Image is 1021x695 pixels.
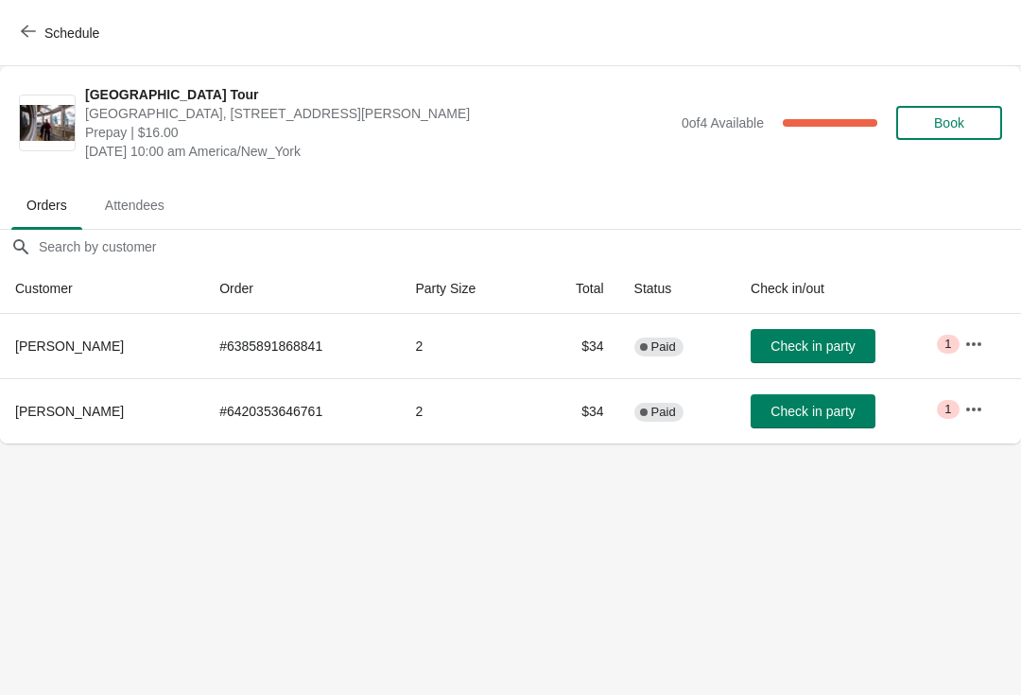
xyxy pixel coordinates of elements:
span: Check in party [770,404,855,419]
span: 1 [944,337,951,352]
button: Check in party [751,394,875,428]
span: Attendees [90,188,180,222]
span: [PERSON_NAME] [15,339,124,354]
span: Book [934,115,964,130]
td: # 6385891868841 [204,314,400,378]
span: Paid [651,339,676,355]
th: Check in/out [735,264,949,314]
span: [GEOGRAPHIC_DATA], [STREET_ADDRESS][PERSON_NAME] [85,104,672,123]
span: Orders [11,188,82,222]
button: Check in party [751,329,875,363]
span: 1 [944,402,951,417]
input: Search by customer [38,230,1021,264]
td: 2 [400,378,533,443]
th: Total [533,264,618,314]
button: Book [896,106,1002,140]
img: City Hall Tower Tour [20,105,75,142]
span: 0 of 4 Available [682,115,764,130]
td: # 6420353646761 [204,378,400,443]
span: [PERSON_NAME] [15,404,124,419]
span: Prepay | $16.00 [85,123,672,142]
span: [GEOGRAPHIC_DATA] Tour [85,85,672,104]
th: Order [204,264,400,314]
span: Paid [651,405,676,420]
td: 2 [400,314,533,378]
th: Status [619,264,735,314]
span: Schedule [44,26,99,41]
button: Schedule [9,16,114,50]
span: Check in party [770,339,855,354]
th: Party Size [400,264,533,314]
td: $34 [533,378,618,443]
td: $34 [533,314,618,378]
span: [DATE] 10:00 am America/New_York [85,142,672,161]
